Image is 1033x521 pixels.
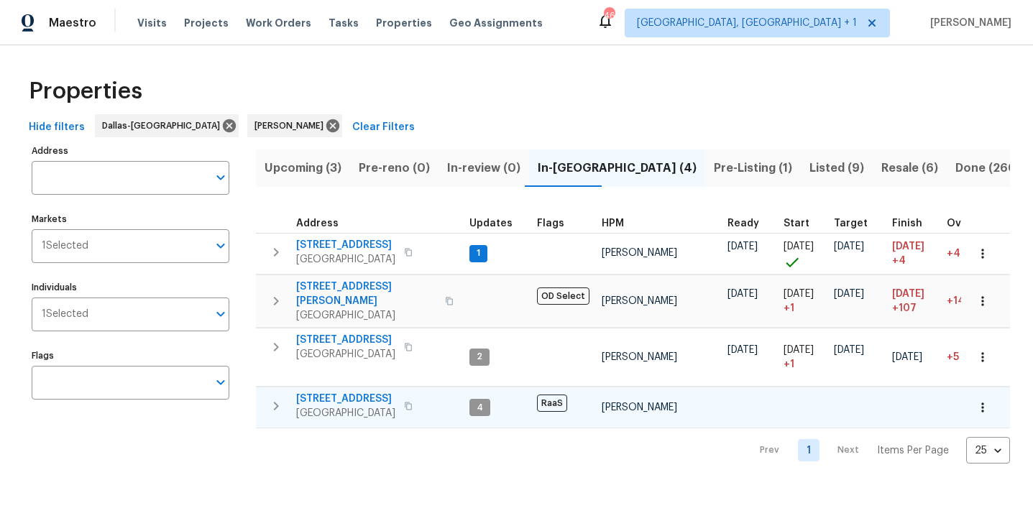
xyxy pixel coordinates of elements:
[834,241,864,252] span: [DATE]
[881,158,938,178] span: Resale (6)
[247,114,342,137] div: [PERSON_NAME]
[537,395,567,412] span: RaaS
[784,289,814,299] span: [DATE]
[346,114,421,141] button: Clear Filters
[296,347,395,361] span: [GEOGRAPHIC_DATA]
[892,218,922,229] span: Finish
[32,147,229,155] label: Address
[941,275,1003,327] td: 144 day(s) past target finish date
[727,218,772,229] div: Earliest renovation start date (first business day after COE or Checkout)
[296,218,339,229] span: Address
[32,215,229,223] label: Markets
[809,158,864,178] span: Listed (9)
[42,308,88,321] span: 1 Selected
[784,301,794,315] span: + 1
[941,328,1003,387] td: 5 day(s) past target finish date
[246,16,311,30] span: Work Orders
[296,252,395,267] span: [GEOGRAPHIC_DATA]
[892,352,922,362] span: [DATE]
[892,301,917,315] span: +107
[778,233,828,274] td: Project started on time
[834,218,881,229] div: Target renovation project end date
[537,287,589,305] span: OD Select
[211,304,231,324] button: Open
[727,241,758,252] span: [DATE]
[29,84,142,98] span: Properties
[471,351,488,363] span: 2
[947,218,997,229] div: Days past target finish date
[296,406,395,420] span: [GEOGRAPHIC_DATA]
[714,158,792,178] span: Pre-Listing (1)
[947,352,959,362] span: +5
[447,158,520,178] span: In-review (0)
[376,16,432,30] span: Properties
[892,218,935,229] div: Projected renovation finish date
[23,114,91,141] button: Hide filters
[449,16,543,30] span: Geo Assignments
[604,9,614,23] div: 46
[892,254,906,268] span: +4
[602,296,677,306] span: [PERSON_NAME]
[784,345,814,355] span: [DATE]
[296,238,395,252] span: [STREET_ADDRESS]
[727,289,758,299] span: [DATE]
[746,437,1010,464] nav: Pagination Navigation
[296,280,436,308] span: [STREET_ADDRESS][PERSON_NAME]
[602,352,677,362] span: [PERSON_NAME]
[102,119,226,133] span: Dallas-[GEOGRAPHIC_DATA]
[784,218,809,229] span: Start
[29,119,85,137] span: Hide filters
[784,218,822,229] div: Actual renovation start date
[637,16,857,30] span: [GEOGRAPHIC_DATA], [GEOGRAPHIC_DATA] + 1
[184,16,229,30] span: Projects
[602,248,677,258] span: [PERSON_NAME]
[32,283,229,292] label: Individuals
[892,241,924,252] span: [DATE]
[886,233,941,274] td: Scheduled to finish 4 day(s) late
[137,16,167,30] span: Visits
[924,16,1011,30] span: [PERSON_NAME]
[329,18,359,28] span: Tasks
[49,16,96,30] span: Maestro
[892,289,924,299] span: [DATE]
[211,372,231,392] button: Open
[265,158,341,178] span: Upcoming (3)
[798,439,819,461] a: Goto page 1
[538,158,697,178] span: In-[GEOGRAPHIC_DATA] (4)
[211,236,231,256] button: Open
[42,240,88,252] span: 1 Selected
[359,158,430,178] span: Pre-reno (0)
[32,351,229,360] label: Flags
[95,114,239,137] div: Dallas-[GEOGRAPHIC_DATA]
[834,289,864,299] span: [DATE]
[537,218,564,229] span: Flags
[778,328,828,387] td: Project started 1 days late
[471,402,489,414] span: 4
[602,402,677,412] span: [PERSON_NAME]
[727,218,759,229] span: Ready
[471,247,486,259] span: 1
[352,119,415,137] span: Clear Filters
[296,333,395,347] span: [STREET_ADDRESS]
[947,218,984,229] span: Overall
[947,296,972,306] span: +144
[955,158,1021,178] span: Done (260)
[602,218,624,229] span: HPM
[296,308,436,323] span: [GEOGRAPHIC_DATA]
[941,233,1003,274] td: 4 day(s) past target finish date
[211,167,231,188] button: Open
[784,241,814,252] span: [DATE]
[784,357,794,372] span: + 1
[834,345,864,355] span: [DATE]
[296,392,395,406] span: [STREET_ADDRESS]
[727,345,758,355] span: [DATE]
[886,275,941,327] td: Scheduled to finish 107 day(s) late
[469,218,513,229] span: Updates
[778,275,828,327] td: Project started 1 days late
[947,249,960,259] span: +4
[877,443,949,458] p: Items Per Page
[966,432,1010,469] div: 25
[254,119,329,133] span: [PERSON_NAME]
[834,218,868,229] span: Target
